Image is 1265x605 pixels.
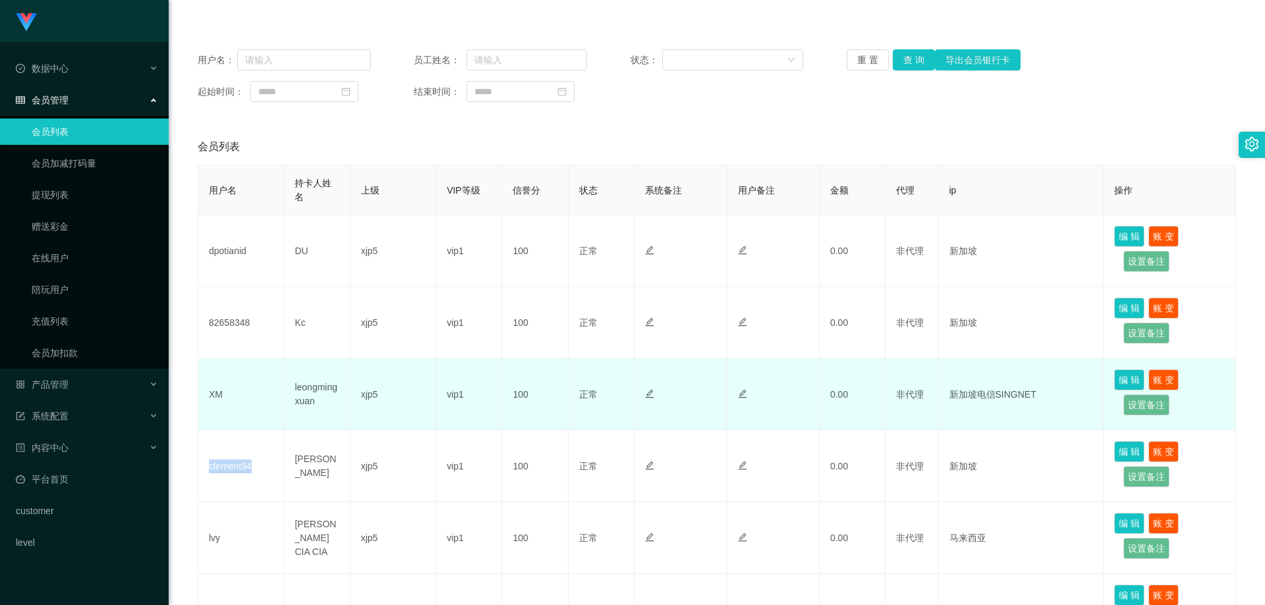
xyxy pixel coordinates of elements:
td: xjp5 [351,431,436,502]
button: 账 变 [1148,226,1179,247]
span: 正常 [579,317,598,328]
button: 设置备注 [1123,323,1169,344]
i: 图标: edit [738,389,747,398]
td: 100 [502,502,568,574]
i: 图标: edit [738,317,747,327]
span: 非代理 [896,461,924,471]
span: 正常 [579,461,598,471]
a: customer [16,498,158,524]
button: 编 辑 [1114,226,1144,247]
td: clement94 [198,431,284,502]
button: 账 变 [1148,441,1179,462]
td: Kc [284,287,350,359]
td: 0.00 [820,431,885,502]
span: 用户名： [198,53,237,67]
td: 新加坡 [939,287,1104,359]
button: 账 变 [1148,369,1179,390]
td: 0.00 [820,287,885,359]
td: [PERSON_NAME] CIA CIA [284,502,350,574]
span: 起始时间： [198,85,250,99]
td: lvy [198,502,284,574]
button: 重 置 [847,49,889,70]
i: 图标: edit [645,461,654,470]
td: vip1 [436,287,502,359]
span: 员工姓名： [414,53,466,67]
a: 提现列表 [32,182,158,208]
span: VIP等级 [447,185,480,196]
span: 代理 [896,185,914,196]
button: 账 变 [1148,513,1179,534]
button: 编 辑 [1114,369,1144,390]
button: 导出会员银行卡 [935,49,1021,70]
span: 内容中心 [16,442,69,453]
span: ip [949,185,957,196]
span: 金额 [830,185,849,196]
i: 图标: edit [738,246,747,255]
i: 图标: calendar [557,87,567,96]
button: 编 辑 [1114,298,1144,319]
td: 马来西亚 [939,502,1104,574]
span: 非代理 [896,389,924,400]
i: 图标: edit [738,533,747,542]
i: 图标: edit [738,461,747,470]
span: 用户备注 [738,185,775,196]
td: [PERSON_NAME] [284,431,350,502]
span: 正常 [579,533,598,543]
i: 图标: edit [645,389,654,398]
button: 设置备注 [1123,394,1169,415]
i: 图标: edit [645,533,654,542]
a: 赠送彩金 [32,213,158,240]
i: 图标: calendar [341,87,351,96]
td: 100 [502,359,568,431]
td: xjp5 [351,215,436,287]
span: 状态 [579,185,598,196]
td: 100 [502,215,568,287]
i: 图标: form [16,411,25,421]
i: 图标: edit [645,246,654,255]
td: vip1 [436,215,502,287]
td: 100 [502,431,568,502]
a: 充值列表 [32,308,158,334]
i: 图标: profile [16,443,25,452]
span: 系统配置 [16,411,69,421]
span: 非代理 [896,317,924,328]
i: 图标: edit [645,317,654,327]
td: dpotianid [198,215,284,287]
span: 用户名 [209,185,237,196]
input: 请输入 [466,49,587,70]
button: 设置备注 [1123,251,1169,272]
td: 0.00 [820,359,885,431]
a: 在线用户 [32,245,158,271]
i: 图标: table [16,95,25,105]
span: 正常 [579,389,598,400]
a: 图标: dashboard平台首页 [16,466,158,492]
td: xjp5 [351,502,436,574]
td: xjp5 [351,359,436,431]
span: 数据中心 [16,63,69,74]
span: 产品管理 [16,379,69,390]
span: 正常 [579,246,598,256]
button: 编 辑 [1114,441,1144,462]
span: 信誉分 [513,185,540,196]
td: 新加坡 [939,215,1104,287]
button: 设置备注 [1123,538,1169,559]
span: 会员管理 [16,95,69,105]
a: 会员列表 [32,118,158,145]
td: vip1 [436,431,502,502]
button: 查 询 [893,49,935,70]
a: 会员加减打码量 [32,150,158,176]
td: xjp5 [351,287,436,359]
span: 非代理 [896,246,924,256]
span: 非代理 [896,533,924,543]
a: level [16,529,158,556]
span: 上级 [361,185,379,196]
td: 0.00 [820,502,885,574]
td: 新加坡电信SINGNET [939,359,1104,431]
td: 82658348 [198,287,284,359]
span: 会员列表 [198,139,240,155]
i: 图标: setting [1245,137,1259,151]
i: 图标: appstore-o [16,380,25,389]
td: 0.00 [820,215,885,287]
td: vip1 [436,502,502,574]
td: 100 [502,287,568,359]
